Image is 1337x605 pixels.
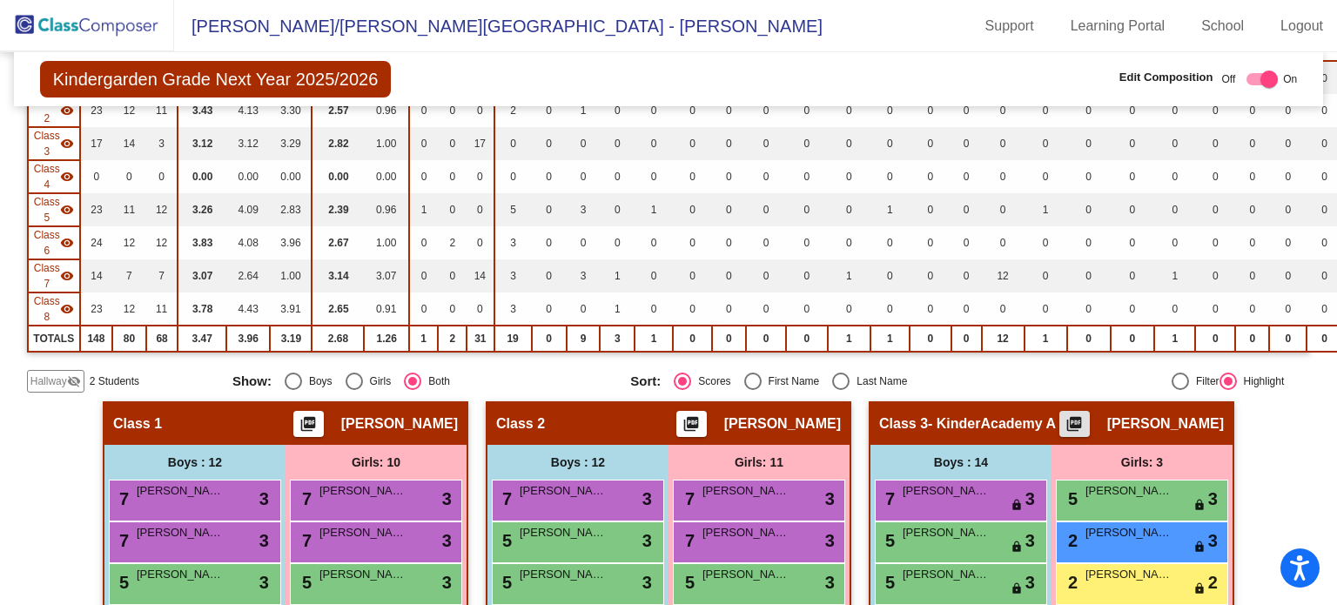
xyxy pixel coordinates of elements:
[146,226,178,259] td: 12
[80,259,112,292] td: 14
[226,193,270,226] td: 4.09
[1235,94,1269,127] td: 0
[270,94,312,127] td: 3.30
[673,94,712,127] td: 0
[28,292,80,326] td: Olivia Fisher - No Class Name
[178,292,226,326] td: 3.78
[1195,127,1235,160] td: 0
[532,94,567,127] td: 0
[467,94,494,127] td: 0
[494,259,532,292] td: 3
[146,127,178,160] td: 3
[1195,292,1235,326] td: 0
[1154,94,1195,127] td: 0
[746,127,786,160] td: 0
[1195,259,1235,292] td: 0
[1269,226,1307,259] td: 0
[951,193,982,226] td: 0
[112,193,146,226] td: 11
[673,160,712,193] td: 0
[34,95,60,126] span: Class 2
[712,326,746,352] td: 0
[409,292,439,326] td: 0
[146,160,178,193] td: 0
[467,259,494,292] td: 14
[494,226,532,259] td: 3
[635,226,673,259] td: 0
[635,127,673,160] td: 0
[971,12,1048,40] a: Support
[60,137,74,151] mat-icon: visibility
[1269,292,1307,326] td: 0
[364,292,408,326] td: 0.91
[1154,193,1195,226] td: 0
[532,226,567,259] td: 0
[786,160,828,193] td: 0
[712,292,746,326] td: 0
[746,326,786,352] td: 0
[364,127,408,160] td: 1.00
[1235,259,1269,292] td: 0
[1195,94,1235,127] td: 0
[60,269,74,283] mat-icon: visibility
[1025,326,1067,352] td: 1
[635,326,673,352] td: 1
[270,160,312,193] td: 0.00
[982,193,1025,226] td: 0
[364,226,408,259] td: 1.00
[438,94,467,127] td: 0
[673,292,712,326] td: 0
[1025,193,1067,226] td: 1
[635,292,673,326] td: 0
[567,160,600,193] td: 0
[1067,160,1111,193] td: 0
[80,292,112,326] td: 23
[364,259,408,292] td: 3.07
[982,94,1025,127] td: 0
[494,94,532,127] td: 2
[870,127,910,160] td: 0
[982,226,1025,259] td: 0
[600,259,635,292] td: 1
[270,127,312,160] td: 3.29
[828,193,870,226] td: 0
[34,227,60,259] span: Class 6
[438,193,467,226] td: 0
[270,292,312,326] td: 3.91
[178,259,226,292] td: 3.07
[1111,226,1154,259] td: 0
[1067,326,1111,352] td: 0
[34,128,60,159] span: Class 3
[1025,259,1067,292] td: 0
[1283,71,1297,87] span: On
[312,292,364,326] td: 2.65
[1221,71,1235,87] span: Off
[1154,292,1195,326] td: 0
[1154,127,1195,160] td: 0
[673,127,712,160] td: 0
[28,94,80,127] td: Hunt Karen - No Class Name
[1235,226,1269,259] td: 0
[34,161,60,192] span: Class 4
[635,160,673,193] td: 0
[786,259,828,292] td: 0
[60,104,74,118] mat-icon: visibility
[1195,193,1235,226] td: 0
[1067,127,1111,160] td: 0
[1119,69,1213,86] span: Edit Composition
[910,326,951,352] td: 0
[1235,193,1269,226] td: 0
[178,193,226,226] td: 3.26
[1154,226,1195,259] td: 0
[870,226,910,259] td: 0
[1235,160,1269,193] td: 0
[467,193,494,226] td: 0
[364,160,408,193] td: 0.00
[870,94,910,127] td: 0
[870,160,910,193] td: 0
[1059,411,1090,437] button: Print Students Details
[635,94,673,127] td: 0
[600,193,635,226] td: 0
[1235,326,1269,352] td: 0
[494,127,532,160] td: 0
